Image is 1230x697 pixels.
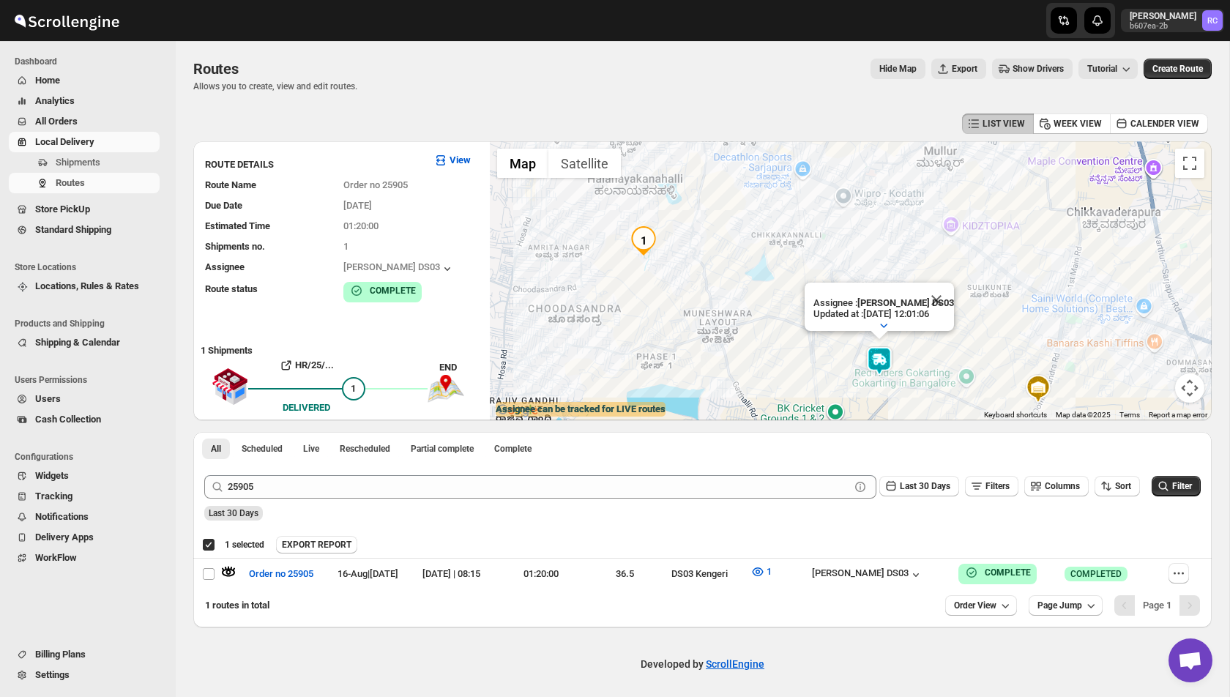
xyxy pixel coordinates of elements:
[587,567,662,581] div: 36.5
[742,560,780,584] button: 1
[439,360,482,375] div: END
[9,111,160,132] button: All Orders
[193,338,253,356] b: 1 Shipments
[240,562,322,586] button: Order no 25905
[228,475,850,499] input: Search Route Name Eg.Order no 25905
[1130,118,1199,130] span: CALENDER VIEW
[1152,476,1201,496] button: Filter
[1166,600,1171,611] b: 1
[1087,64,1117,74] span: Tutorial
[1119,411,1140,419] a: Terms
[964,565,1031,580] button: COMPLETE
[35,75,60,86] span: Home
[9,665,160,685] button: Settings
[35,669,70,680] span: Settings
[965,476,1018,496] button: Filters
[1168,638,1212,682] a: Open chat
[211,443,221,455] span: All
[952,63,977,75] span: Export
[706,658,764,670] a: ScrollEngine
[1121,9,1224,32] button: [PERSON_NAME]b607ea-2bRahul Chopra
[205,179,256,190] span: Route Name
[205,261,245,272] span: Assignee
[900,481,950,491] span: Last 30 Days
[9,91,160,111] button: Analytics
[242,443,283,455] span: Scheduled
[813,308,954,319] p: Updated at : [DATE] 12:01:06
[962,113,1034,134] button: LIST VIEW
[205,600,269,611] span: 1 routes in total
[56,157,100,168] span: Shipments
[343,179,408,190] span: Order no 25905
[504,567,578,581] div: 01:20:00
[857,297,954,308] b: [PERSON_NAME] DS03
[35,649,86,660] span: Billing Plans
[249,567,313,581] span: Order no 25905
[349,283,416,298] button: COMPLETE
[1130,22,1196,31] p: b607ea-2b
[35,511,89,522] span: Notifications
[985,481,1010,491] span: Filters
[205,220,270,231] span: Estimated Time
[1152,63,1203,75] span: Create Route
[35,95,75,106] span: Analytics
[338,568,398,579] span: 16-Aug | [DATE]
[9,486,160,507] button: Tracking
[343,220,379,231] span: 01:20:00
[1110,113,1208,134] button: CALENDER VIEW
[985,567,1031,578] b: COMPLETE
[343,241,348,252] span: 1
[35,337,120,348] span: Shipping & Calendar
[548,149,621,178] button: Show satellite imagery
[1029,595,1103,616] button: Page Jump
[35,116,78,127] span: All Orders
[629,226,658,256] div: 1
[1037,600,1082,611] span: Page Jump
[983,118,1025,130] span: LIST VIEW
[879,476,959,496] button: Last 30 Days
[15,261,165,273] span: Store Locations
[1045,481,1080,491] span: Columns
[35,393,61,404] span: Users
[1095,476,1140,496] button: Sort
[205,157,422,172] h3: ROUTE DETAILS
[1143,600,1171,611] span: Page
[343,261,455,276] button: [PERSON_NAME] DS03
[343,200,372,211] span: [DATE]
[9,276,160,297] button: Locations, Rules & Rates
[1078,59,1138,79] button: Tutorial
[1207,16,1218,26] text: RC
[340,443,390,455] span: Rescheduled
[671,567,742,581] div: DS03 Kengeri
[15,56,165,67] span: Dashboard
[1013,63,1064,75] span: Show Drivers
[35,552,77,563] span: WorkFlow
[954,600,996,611] span: Order View
[945,595,1017,616] button: Order View
[9,152,160,173] button: Shipments
[351,383,356,394] span: 1
[450,154,471,165] b: View
[1024,476,1089,496] button: Columns
[35,224,111,235] span: Standard Shipping
[9,409,160,430] button: Cash Collection
[494,443,532,455] span: Complete
[1070,568,1122,580] span: COMPLETED
[35,204,90,215] span: Store PickUp
[205,200,242,211] span: Due Date
[428,375,464,403] img: trip_end.png
[15,318,165,329] span: Products and Shipping
[205,283,258,294] span: Route status
[1202,10,1223,31] span: Rahul Chopra
[225,539,264,551] span: 1 selected
[812,567,923,582] button: [PERSON_NAME] DS03
[295,359,334,370] b: HR/25/...
[497,149,548,178] button: Show street map
[1114,595,1200,616] nav: Pagination
[9,70,160,91] button: Home
[879,63,917,75] span: Hide Map
[992,59,1073,79] button: Show Drivers
[1149,411,1207,419] a: Report a map error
